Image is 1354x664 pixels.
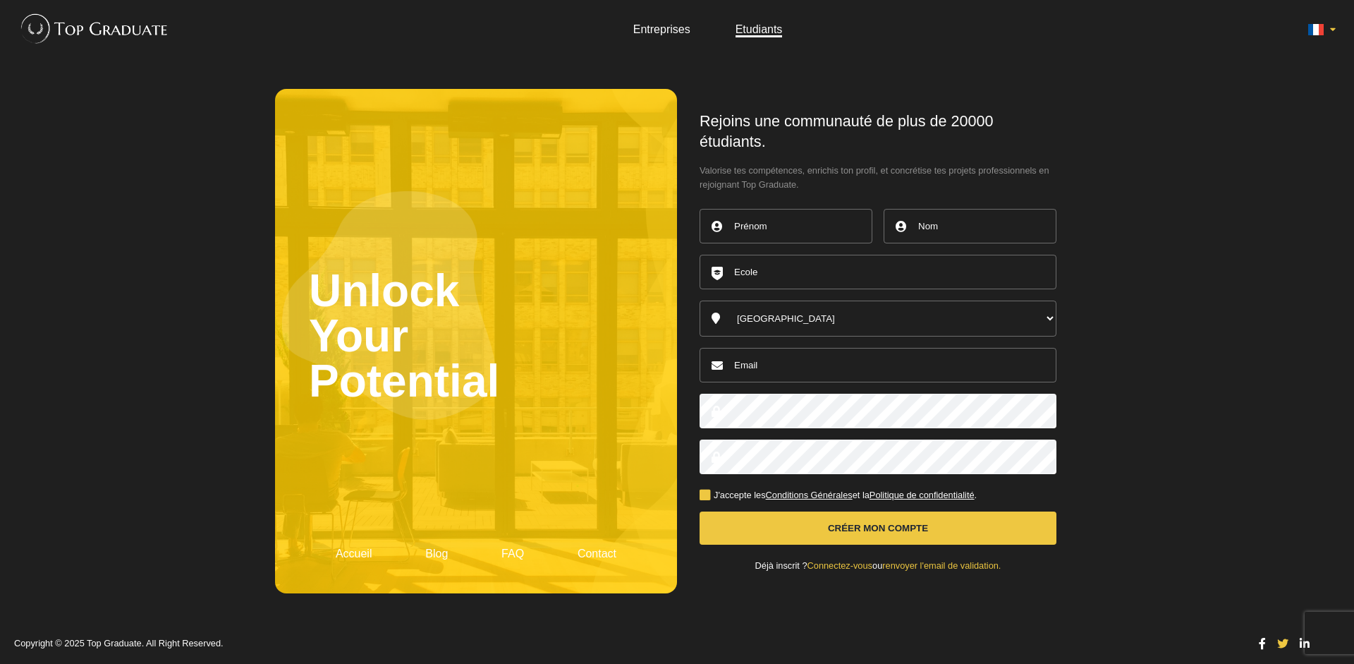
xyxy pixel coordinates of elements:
a: Accueil [336,548,372,560]
a: Blog [425,548,448,560]
a: Contact [578,548,616,560]
h1: Rejoins une communauté de plus de 20000 étudiants. [700,111,1056,152]
input: Prénom [700,209,872,243]
button: Créer mon compte [700,512,1056,545]
p: Copyright © 2025 Top Graduate. All Right Reserved. [14,639,1243,648]
input: Ecole [700,255,1056,289]
a: Entreprises [633,23,690,35]
a: FAQ [501,548,524,560]
img: Top Graduate [14,7,169,49]
div: Déjà inscrit ? ou [700,562,1056,571]
a: renvoyer l'email de validation. [882,560,1001,571]
input: Email [700,348,1056,382]
h2: Unlock Your Potential [309,123,643,548]
a: Politique de confidentialité [870,490,975,500]
a: Conditions Générales [766,490,853,500]
a: Etudiants [736,23,783,35]
a: Connectez-vous [807,560,872,571]
span: Valorise tes compétences, enrichis ton profil, et concrétise tes projets professionnels en rejoig... [700,164,1056,192]
input: Nom [884,209,1056,243]
label: J'accepte les et la . [700,491,977,500]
